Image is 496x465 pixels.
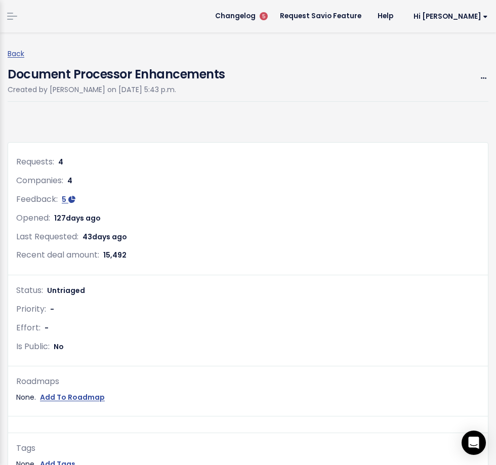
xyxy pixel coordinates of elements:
a: Hi [PERSON_NAME] [401,9,496,24]
span: Is Public: [16,341,50,352]
span: 127 [54,213,101,223]
span: Feedback: [16,193,58,205]
a: Help [369,9,401,24]
span: 43 [82,232,127,242]
h4: Document Processor Enhancements [8,60,225,83]
a: Add To Roadmap [40,391,105,404]
a: Back [8,49,24,59]
span: 15,492 [103,250,127,260]
span: Status: [16,284,43,296]
div: Roadmaps [16,374,480,389]
div: None. [16,391,480,404]
a: Request Savio Feature [272,9,369,24]
span: Companies: [16,175,63,186]
span: Created by [PERSON_NAME] on [DATE] 5:43 p.m. [8,84,176,95]
div: Tags [16,441,480,456]
span: 5 [260,12,268,20]
span: Requests: [16,156,54,167]
span: - [45,323,49,333]
span: Recent deal amount: [16,249,99,261]
span: 5 [62,194,66,204]
span: 4 [67,176,72,186]
span: Opened: [16,212,50,224]
div: Open Intercom Messenger [462,431,486,455]
span: Changelog [215,13,256,20]
span: Last Requested: [16,231,78,242]
span: Priority: [16,303,46,315]
span: Effort: [16,322,40,333]
span: - [50,304,54,314]
span: Hi [PERSON_NAME] [414,13,488,20]
span: No [54,342,64,352]
span: Untriaged [47,285,85,295]
span: days ago [92,232,127,242]
span: 4 [58,157,63,167]
span: days ago [66,213,101,223]
a: 5 [62,194,75,204]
